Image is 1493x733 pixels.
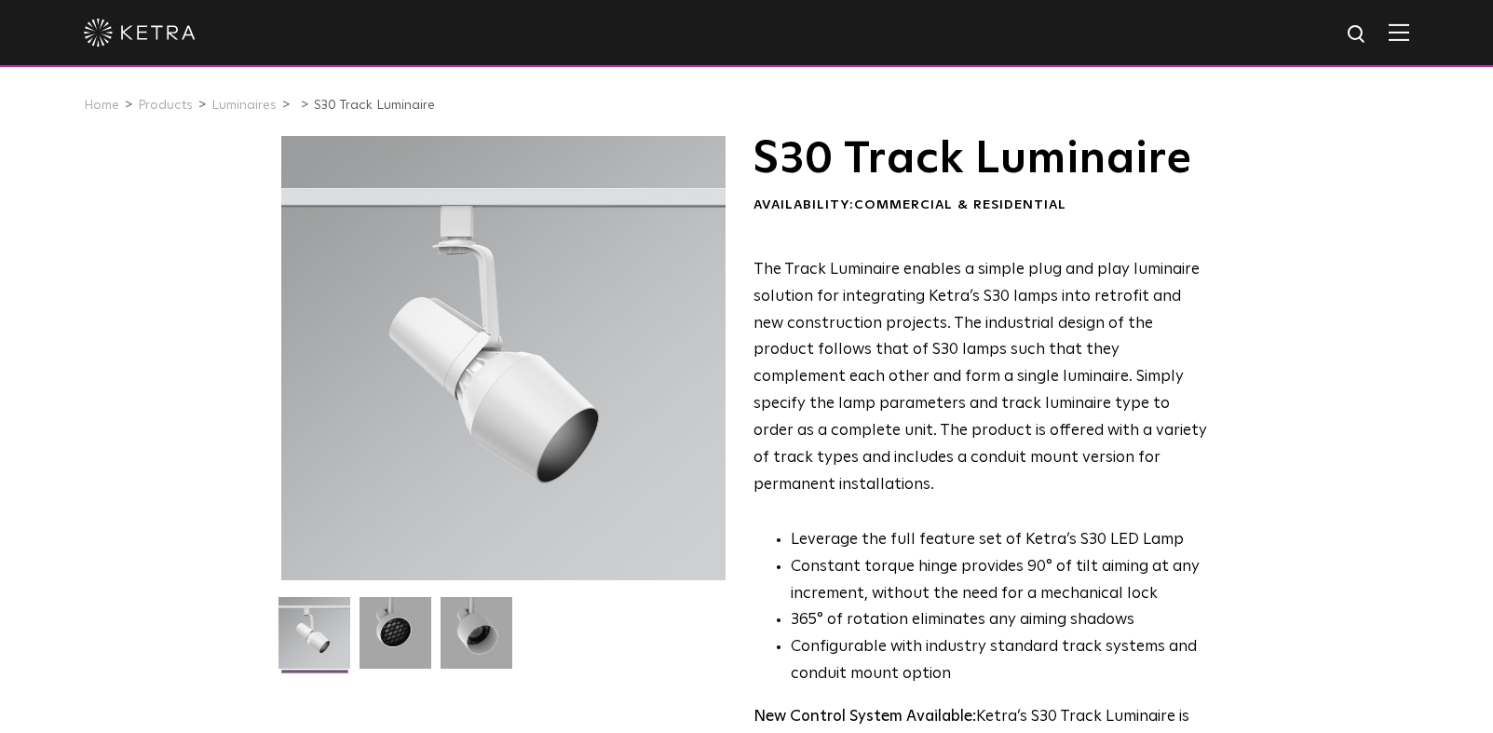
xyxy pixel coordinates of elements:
a: S30 Track Luminaire [314,99,435,112]
li: Configurable with industry standard track systems and conduit mount option [791,634,1207,688]
a: Home [84,99,119,112]
li: Leverage the full feature set of Ketra’s S30 LED Lamp [791,527,1207,554]
img: S30-Track-Luminaire-2021-Web-Square [278,597,350,683]
li: 365° of rotation eliminates any aiming shadows [791,607,1207,634]
img: search icon [1346,23,1369,47]
img: 9e3d97bd0cf938513d6e [441,597,512,683]
strong: New Control System Available: [753,709,976,725]
a: Products [138,99,193,112]
a: Luminaires [211,99,277,112]
img: Hamburger%20Nav.svg [1389,23,1409,41]
img: 3b1b0dc7630e9da69e6b [360,597,431,683]
div: Availability: [753,197,1207,215]
span: The Track Luminaire enables a simple plug and play luminaire solution for integrating Ketra’s S30... [753,262,1207,493]
span: Commercial & Residential [854,198,1066,211]
h1: S30 Track Luminaire [753,136,1207,183]
img: ketra-logo-2019-white [84,19,196,47]
li: Constant torque hinge provides 90° of tilt aiming at any increment, without the need for a mechan... [791,554,1207,608]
